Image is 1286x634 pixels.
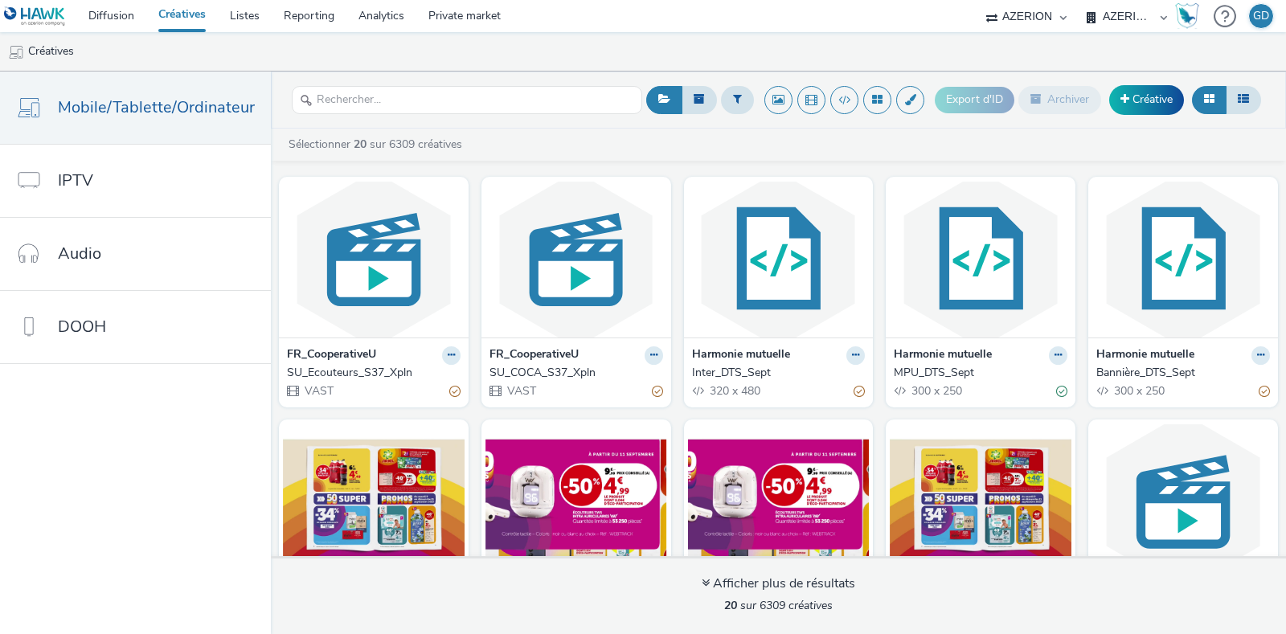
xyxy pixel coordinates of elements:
[292,86,642,114] input: Rechercher...
[935,87,1014,112] button: Export d'ID
[485,423,667,580] img: VastURL_SU_VOL_Ecouteurs_S37 visual
[4,6,66,27] img: undefined Logo
[652,382,663,399] div: Partiellement valide
[283,181,465,337] img: SU_Ecouteurs_S37_Xpln visual
[724,598,833,613] span: sur 6309 créatives
[287,365,454,381] div: SU_Ecouteurs_S37_Xpln
[1109,85,1184,114] a: Créative
[1226,86,1261,113] button: Liste
[1096,365,1270,381] a: Bannière_DTS_Sept
[58,242,101,265] span: Audio
[1096,365,1263,381] div: Bannière_DTS_Sept
[1096,346,1194,365] strong: Harmonie mutuelle
[303,383,334,399] span: VAST
[702,575,855,593] div: Afficher plus de résultats
[287,365,461,381] a: SU_Ecouteurs_S37_Xpln
[724,598,737,613] strong: 20
[910,383,962,399] span: 300 x 250
[1056,382,1067,399] div: Valide
[489,365,657,381] div: SU_COCA_S37_Xpln
[287,137,469,152] a: Sélectionner sur 6309 créatives
[890,423,1071,580] img: SU_VOL_Coca_S37 visual
[283,423,465,580] img: VastURL_SU_VOL_Coca_S37 visual
[1259,382,1270,399] div: Partiellement valide
[1253,4,1269,28] div: GD
[1092,181,1274,337] img: Bannière_DTS_Sept visual
[688,423,870,580] img: SU_VOL_Ecouteurs_S37 visual
[58,315,106,338] span: DOOH
[1092,423,1274,580] img: SU_VOL_50ans_Jeu visual
[58,96,255,119] span: Mobile/Tablette/Ordinateur
[506,383,536,399] span: VAST
[1175,3,1206,29] a: Hawk Academy
[489,346,579,365] strong: FR_CooperativeU
[708,383,760,399] span: 320 x 480
[489,365,663,381] a: SU_COCA_S37_Xpln
[692,346,790,365] strong: Harmonie mutuelle
[58,169,93,192] span: IPTV
[692,365,866,381] a: Inter_DTS_Sept
[287,346,376,365] strong: FR_CooperativeU
[692,365,859,381] div: Inter_DTS_Sept
[1192,86,1227,113] button: Grille
[894,365,1061,381] div: MPU_DTS_Sept
[485,181,667,337] img: SU_COCA_S37_Xpln visual
[8,44,24,60] img: mobile
[1175,3,1199,29] img: Hawk Academy
[688,181,870,337] img: Inter_DTS_Sept visual
[890,181,1071,337] img: MPU_DTS_Sept visual
[1112,383,1165,399] span: 300 x 250
[894,365,1067,381] a: MPU_DTS_Sept
[449,382,461,399] div: Partiellement valide
[1018,86,1101,113] button: Archiver
[854,382,865,399] div: Partiellement valide
[354,137,367,152] strong: 20
[894,346,992,365] strong: Harmonie mutuelle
